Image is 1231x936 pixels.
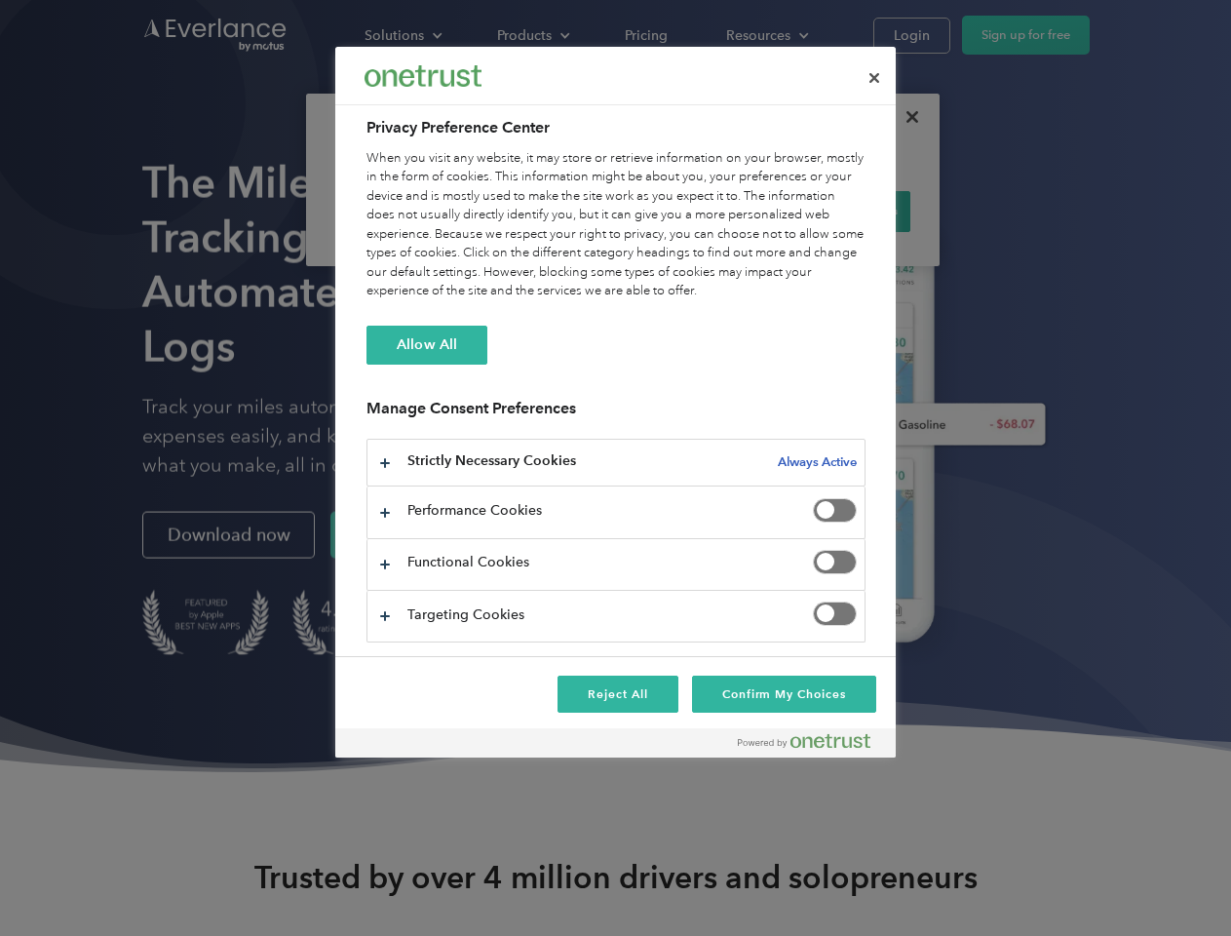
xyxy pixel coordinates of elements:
[335,47,896,758] div: Privacy Preference Center
[366,326,487,365] button: Allow All
[692,676,876,713] button: Confirm My Choices
[365,57,481,96] div: Everlance
[738,733,886,758] a: Powered by OneTrust Opens in a new Tab
[366,399,866,429] h3: Manage Consent Preferences
[366,149,866,301] div: When you visit any website, it may store or retrieve information on your browser, mostly in the f...
[853,57,896,99] button: Close
[738,733,870,749] img: Powered by OneTrust Opens in a new Tab
[335,47,896,758] div: Preference center
[366,116,866,139] h2: Privacy Preference Center
[558,676,678,713] button: Reject All
[365,65,481,86] img: Everlance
